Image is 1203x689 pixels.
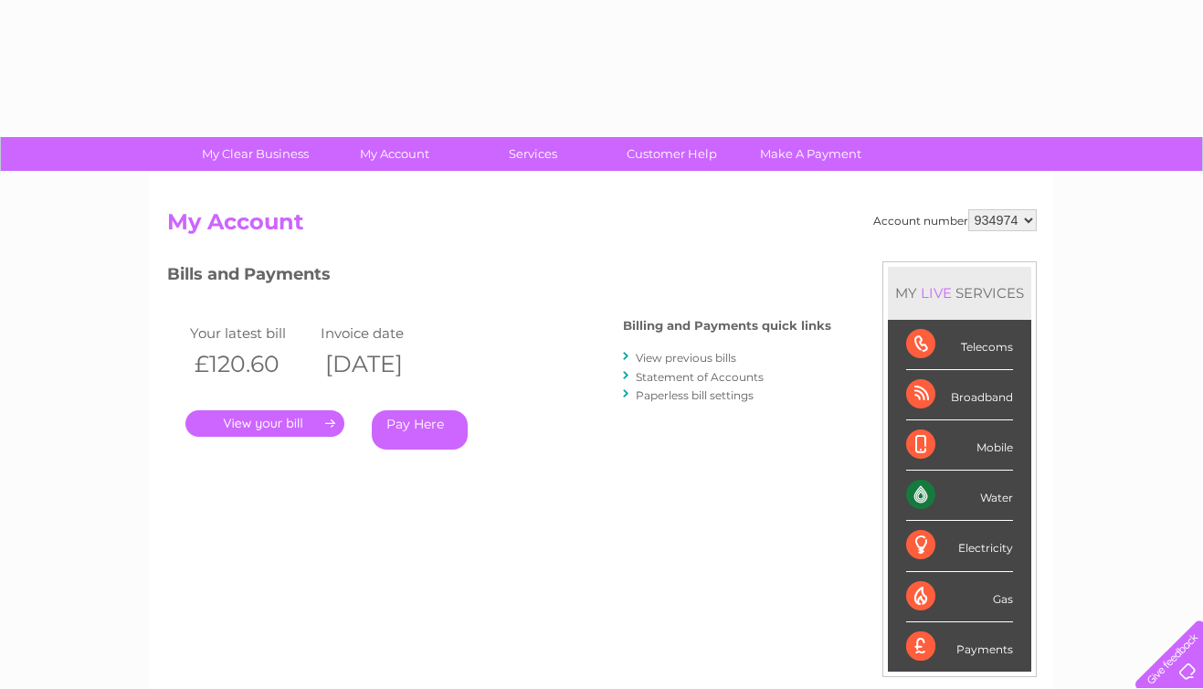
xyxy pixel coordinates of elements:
a: Make A Payment [735,137,886,171]
div: Broadband [906,370,1013,420]
h3: Bills and Payments [167,261,831,293]
a: Customer Help [596,137,747,171]
th: £120.60 [185,345,317,383]
div: Gas [906,572,1013,622]
a: My Account [319,137,470,171]
div: Mobile [906,420,1013,471]
div: Water [906,471,1013,521]
h4: Billing and Payments quick links [623,319,831,333]
td: Your latest bill [185,321,317,345]
div: Payments [906,622,1013,672]
a: Paperless bill settings [636,388,754,402]
div: LIVE [917,284,955,302]
a: . [185,410,344,437]
div: Electricity [906,521,1013,571]
div: Telecoms [906,320,1013,370]
div: Account number [873,209,1037,231]
a: Services [458,137,608,171]
a: Statement of Accounts [636,370,764,384]
h2: My Account [167,209,1037,244]
th: [DATE] [316,345,448,383]
a: Pay Here [372,410,468,450]
div: MY SERVICES [888,267,1031,319]
a: View previous bills [636,351,736,365]
td: Invoice date [316,321,448,345]
a: My Clear Business [180,137,331,171]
